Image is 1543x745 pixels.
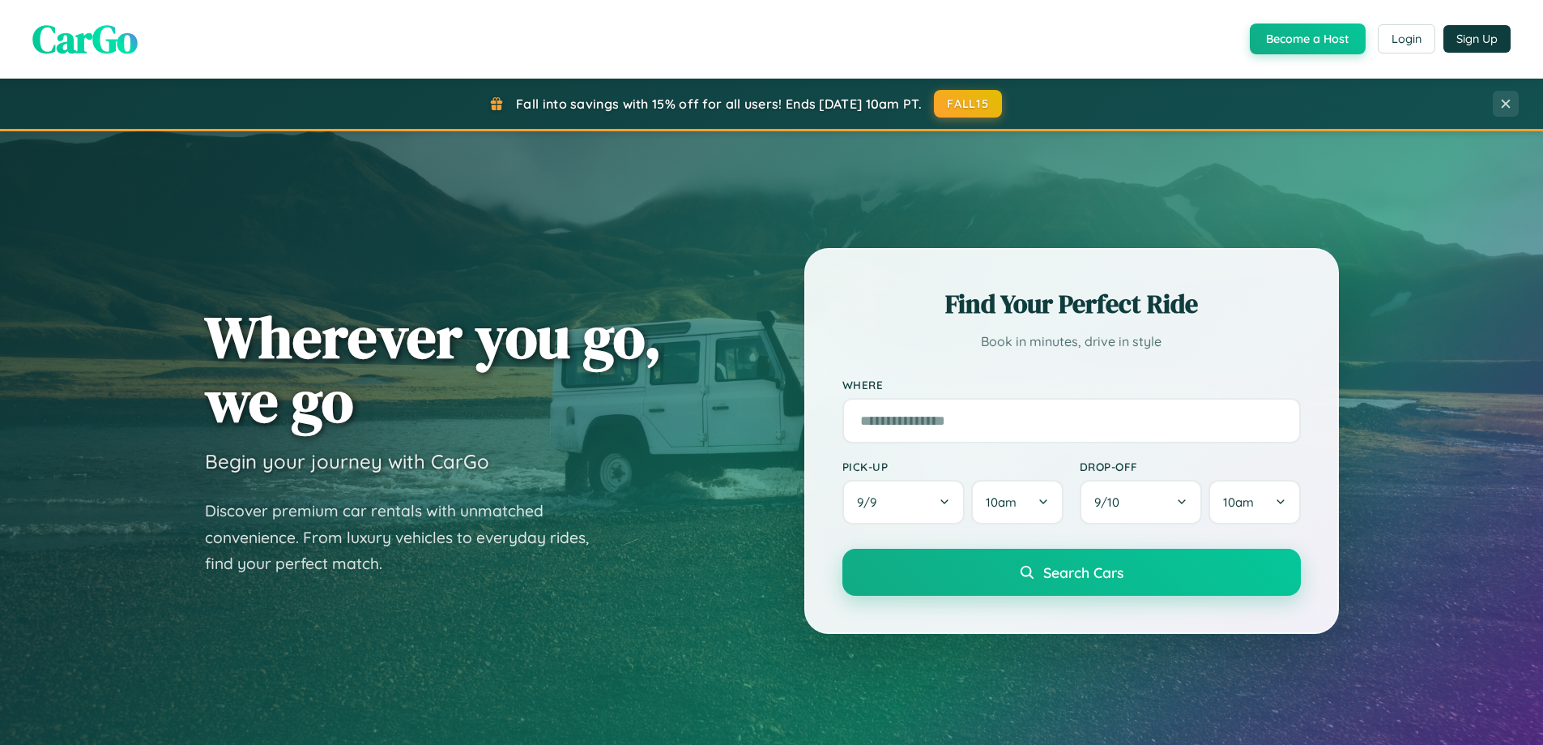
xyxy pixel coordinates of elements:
[32,12,138,66] span: CarGo
[857,495,884,510] span: 9 / 9
[1080,480,1203,524] button: 9/10
[842,378,1301,392] label: Where
[205,305,662,433] h1: Wherever you go, we go
[1378,24,1435,54] button: Login
[1094,495,1127,510] span: 9 / 10
[842,460,1063,473] label: Pick-up
[1043,563,1123,581] span: Search Cars
[842,480,965,524] button: 9/9
[205,498,610,577] p: Discover premium car rentals with unmatched convenience. From luxury vehicles to everyday rides, ...
[1208,480,1300,524] button: 10am
[516,96,922,112] span: Fall into savings with 15% off for all users! Ends [DATE] 10am PT.
[971,480,1063,524] button: 10am
[205,449,489,473] h3: Begin your journey with CarGo
[842,286,1301,322] h2: Find Your Perfect Ride
[986,495,1017,510] span: 10am
[842,330,1301,353] p: Book in minutes, drive in style
[1223,495,1254,510] span: 10am
[1443,25,1511,53] button: Sign Up
[934,90,1002,118] button: FALL15
[1080,460,1301,473] label: Drop-off
[842,549,1301,596] button: Search Cars
[1250,24,1366,54] button: Become a Host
